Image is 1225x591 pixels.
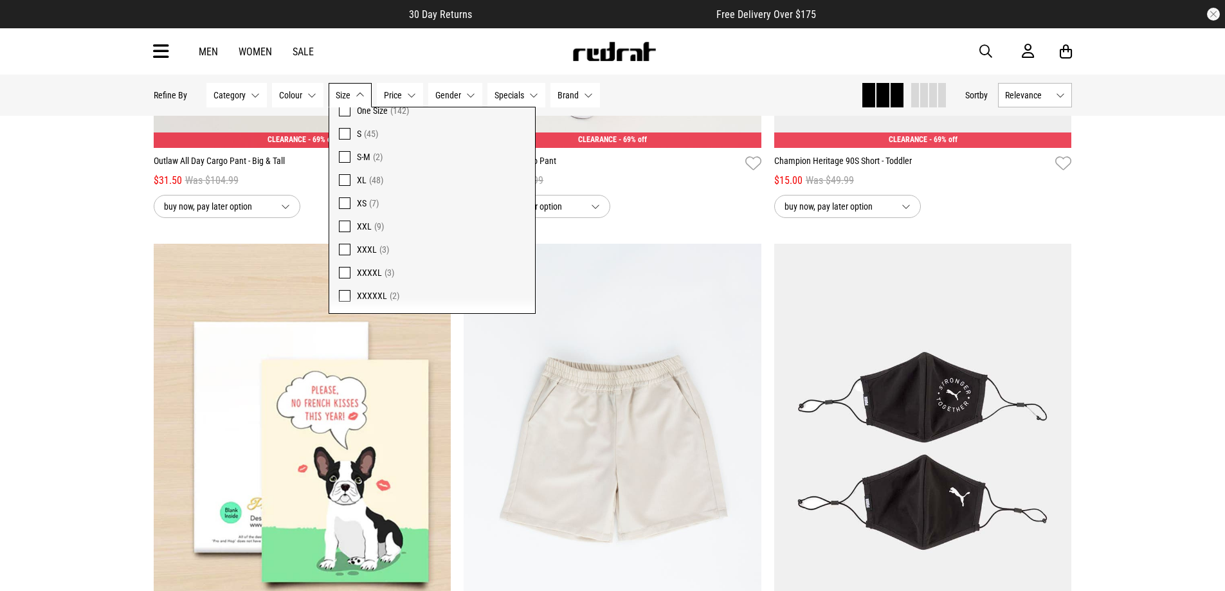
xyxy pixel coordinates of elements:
span: (2) [390,291,399,301]
button: Gender [428,83,482,107]
span: XXXXXL [357,291,387,301]
span: (48) [369,175,383,185]
span: (2) [373,152,383,162]
span: - 69% off [929,135,957,144]
span: (7) [369,198,379,208]
span: Was $104.99 [185,173,239,188]
span: - 69% off [619,135,647,144]
button: Price [377,83,423,107]
iframe: Customer reviews powered by Trustpilot [498,8,691,21]
span: (3) [379,244,389,255]
img: Redrat logo [572,42,657,61]
p: Refine By [154,90,187,100]
button: buy now, pay later option [774,195,921,218]
span: Free Delivery Over $175 [716,8,816,21]
div: Size [329,107,536,314]
a: Sale [293,46,314,58]
button: Open LiveChat chat widget [10,5,49,44]
span: (9) [374,221,384,232]
span: XXXXL [357,268,382,278]
span: S [357,129,361,139]
span: CLEARANCE [578,135,617,144]
span: XXXL [357,244,377,255]
span: - 69% off [308,135,336,144]
span: (3) [385,268,394,278]
span: XL [357,175,367,185]
span: buy now, pay later option [164,199,271,214]
span: $15.00 [774,173,803,188]
span: Price [384,90,402,100]
span: 30 Day Returns [409,8,472,21]
span: Gender [435,90,461,100]
span: Size [336,90,350,100]
a: Outlaw All Day Cargo Pant [464,154,740,173]
button: buy now, pay later option [464,195,610,218]
span: Was $49.99 [806,173,854,188]
span: CLEARANCE [889,135,927,144]
span: (45) [364,129,378,139]
span: buy now, pay later option [785,199,891,214]
span: XS [357,198,367,208]
a: Outlaw All Day Cargo Pant - Big & Tall [154,154,430,173]
span: S-M [357,152,370,162]
button: Colour [272,83,323,107]
span: XXL [357,221,372,232]
button: Specials [487,83,545,107]
button: Sortby [965,87,988,103]
a: Men [199,46,218,58]
a: Women [239,46,272,58]
a: Champion Heritage 90S Short - Toddler [774,154,1051,173]
span: (142) [390,105,409,116]
button: Size [329,83,372,107]
button: Category [206,83,267,107]
button: Brand [550,83,600,107]
button: Relevance [998,83,1072,107]
span: Category [213,90,246,100]
span: Specials [495,90,524,100]
span: $31.50 [154,173,182,188]
span: One Size [357,105,388,116]
span: Relevance [1005,90,1051,100]
span: Colour [279,90,302,100]
span: Brand [558,90,579,100]
span: CLEARANCE [268,135,306,144]
span: by [979,90,988,100]
button: buy now, pay later option [154,195,300,218]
